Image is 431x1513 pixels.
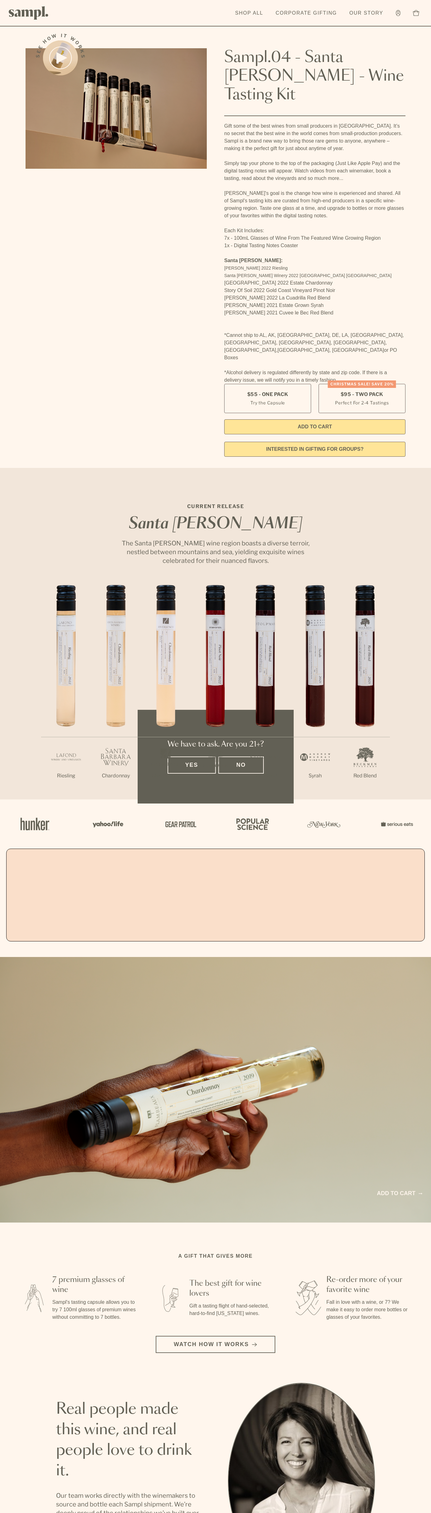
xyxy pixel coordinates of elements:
a: Corporate Gifting [272,6,340,20]
a: Shop All [232,6,266,20]
p: Pinot Noir [191,772,240,780]
li: 5 / 7 [240,585,290,799]
div: Christmas SALE! Save 20% [328,380,396,388]
a: interested in gifting for groups? [224,442,405,457]
p: Red Blend [340,772,390,780]
li: 4 / 7 [191,585,240,799]
li: 3 / 7 [141,585,191,799]
span: $55 - One Pack [247,391,288,398]
li: 6 / 7 [290,585,340,799]
a: Add to cart [377,1189,422,1198]
small: Try the Capsule [250,399,285,406]
p: Red Blend [240,772,290,780]
button: See how it works [43,40,78,75]
p: Syrah [290,772,340,780]
li: 2 / 7 [91,585,141,799]
p: Chardonnay [141,772,191,780]
p: Chardonnay [91,772,141,780]
img: Sampl logo [9,6,49,20]
p: Riesling [41,772,91,780]
a: Our Story [346,6,386,20]
li: 7 / 7 [340,585,390,799]
li: 1 / 7 [41,585,91,799]
span: $95 - Two Pack [341,391,383,398]
img: Sampl.04 - Santa Barbara - Wine Tasting Kit [26,48,207,169]
small: Perfect For 2-4 Tastings [335,399,389,406]
button: Add to Cart [224,419,405,434]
